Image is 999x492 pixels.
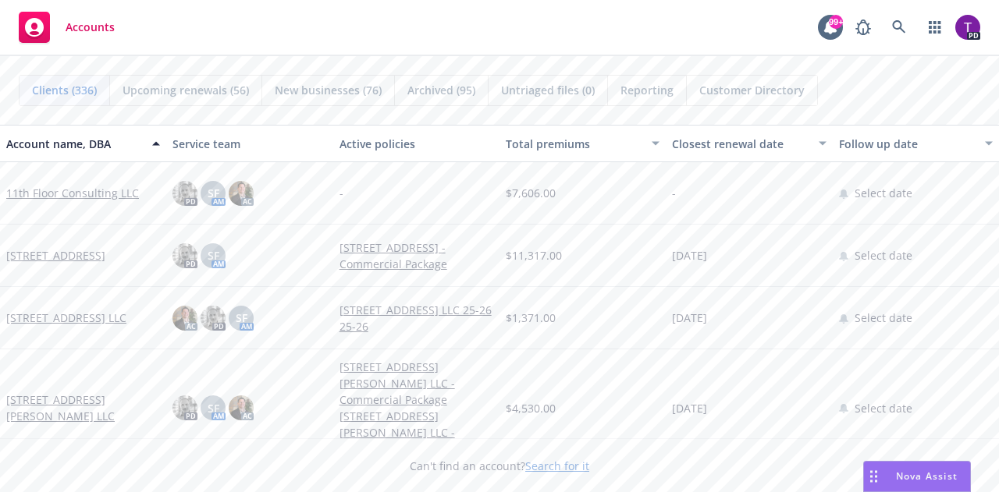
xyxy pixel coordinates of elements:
a: [STREET_ADDRESS] LLC 25-26 [340,302,493,318]
button: Closest renewal date [666,125,832,162]
div: Drag to move [864,462,883,491]
button: Total premiums [499,125,666,162]
span: Reporting [620,82,674,98]
span: [DATE] [672,247,707,264]
button: Nova Assist [863,461,971,492]
div: Service team [172,136,326,152]
div: Closest renewal date [672,136,809,152]
div: 99+ [829,15,843,29]
img: photo [172,181,197,206]
span: [DATE] [672,400,707,416]
span: SF [208,400,219,416]
div: Total premiums [506,136,642,152]
a: [STREET_ADDRESS][PERSON_NAME] LLC - Commercial Package [340,359,493,408]
img: photo [229,395,254,420]
div: Account name, DBA [6,136,143,152]
a: [STREET_ADDRESS] - Commercial Package [340,239,493,272]
span: Select date [855,400,912,416]
span: $1,371.00 [506,310,556,326]
span: $11,317.00 [506,247,562,264]
a: [STREET_ADDRESS] LLC [6,310,126,326]
span: - [340,185,343,201]
button: Follow up date [833,125,999,162]
div: Active policies [340,136,493,152]
span: Select date [855,247,912,264]
span: Clients (336) [32,82,97,98]
div: Follow up date [839,136,976,152]
a: Accounts [12,5,121,49]
a: Search for it [525,458,589,473]
span: Upcoming renewals (56) [123,82,249,98]
span: SF [236,310,247,326]
span: SF [208,247,219,264]
span: $7,606.00 [506,185,556,201]
img: photo [172,395,197,420]
img: photo [955,15,980,40]
a: Switch app [919,12,951,43]
span: [DATE] [672,310,707,326]
img: photo [229,181,254,206]
span: SF [208,185,219,201]
a: [STREET_ADDRESS][PERSON_NAME] LLC [6,391,160,424]
span: Untriaged files (0) [501,82,595,98]
span: Customer Directory [699,82,805,98]
img: photo [172,243,197,268]
span: Can't find an account? [410,458,589,474]
img: photo [201,306,226,331]
span: Select date [855,185,912,201]
a: 11th Floor Consulting LLC [6,185,139,201]
button: Active policies [333,125,499,162]
a: Search [883,12,915,43]
span: $4,530.00 [506,400,556,416]
span: Archived (95) [407,82,475,98]
span: - [672,185,676,201]
a: [STREET_ADDRESS] [6,247,105,264]
a: 25-26 [340,318,493,334]
span: New businesses (76) [275,82,382,98]
span: Nova Assist [896,469,958,483]
img: photo [172,306,197,331]
span: Accounts [66,21,115,34]
a: Report a Bug [848,12,879,43]
a: [STREET_ADDRESS][PERSON_NAME] LLC - Commercial Umbrella [340,408,493,457]
span: Select date [855,310,912,326]
button: Service team [166,125,332,162]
